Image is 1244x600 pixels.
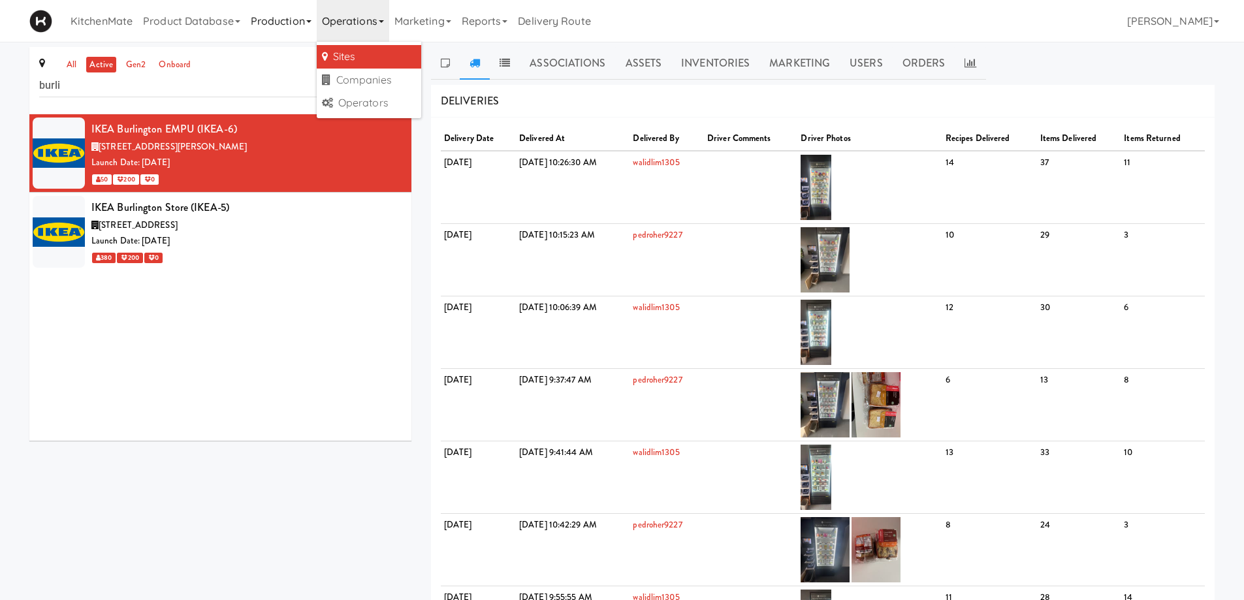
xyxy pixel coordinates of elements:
[516,296,630,368] td: [DATE] 10:06:39 AM
[1037,441,1121,513] td: 33
[516,127,630,151] th: Delivered At
[1037,151,1121,224] td: 37
[801,227,850,292] img: annarhh4vtycaa2ppvka.jpg
[29,10,52,33] img: Micromart
[520,47,615,80] a: Associations
[942,223,1037,296] td: 10
[801,445,831,510] img: xjf1sjzxyu5txlw1tcc4.jpg
[616,47,672,80] a: Assets
[1121,441,1205,513] td: 10
[759,47,840,80] a: Marketing
[630,127,704,151] th: Delivered By
[91,198,402,217] div: IKEA Burlington Store (IKEA-5)
[441,223,516,296] td: [DATE]
[91,119,402,139] div: IKEA Burlington EMPU (IKEA-6)
[633,373,682,386] a: pedroher9227
[441,296,516,368] td: [DATE]
[1121,513,1205,586] td: 3
[113,174,138,185] span: 200
[99,219,178,231] span: [STREET_ADDRESS]
[441,93,499,108] span: DELIVERIES
[140,174,159,185] span: 0
[317,91,421,115] a: Operators
[671,47,759,80] a: Inventories
[633,446,679,458] a: walidlim1305
[893,47,955,80] a: Orders
[633,518,682,531] a: pedroher9227
[1121,127,1205,151] th: Items Returned
[516,368,630,441] td: [DATE] 9:37:47 AM
[942,441,1037,513] td: 13
[155,57,194,73] a: onboard
[797,127,942,151] th: Driver Photos
[92,174,112,185] span: 50
[29,114,411,193] li: IKEA Burlington EMPU (IKEA-6)[STREET_ADDRESS][PERSON_NAME]Launch Date: [DATE] 50 200 0
[441,127,516,151] th: Delivery Date
[942,151,1037,224] td: 14
[441,151,516,224] td: [DATE]
[441,441,516,513] td: [DATE]
[942,127,1037,151] th: Recipes Delivered
[99,140,247,153] span: [STREET_ADDRESS][PERSON_NAME]
[441,513,516,586] td: [DATE]
[92,253,116,263] span: 380
[117,253,142,263] span: 200
[516,223,630,296] td: [DATE] 10:15:23 AM
[144,253,163,263] span: 0
[1121,368,1205,441] td: 8
[801,517,850,582] img: c2bsckthhowl8pdnw48l.jpg
[801,155,831,220] img: mp33qoupaqromxcyq5eg.jpg
[516,441,630,513] td: [DATE] 9:41:44 AM
[1037,513,1121,586] td: 24
[516,513,630,586] td: [DATE] 10:42:29 AM
[39,73,402,97] input: Search site
[801,372,850,437] img: puofqze4mlxnm6usnp2r.jpg
[63,57,80,73] a: all
[1037,127,1121,151] th: Items Delivered
[317,45,421,69] a: Sites
[801,300,831,365] img: jq2fo2sn88mccdss3nad.jpg
[123,57,149,73] a: gen2
[840,47,893,80] a: Users
[704,127,797,151] th: Driver Comments
[29,193,411,270] li: IKEA Burlington Store (IKEA-5)[STREET_ADDRESS]Launch Date: [DATE] 380 200 0
[942,296,1037,368] td: 12
[852,372,901,437] img: cpgozry2oitxcp01ep6m.jpg
[91,155,402,171] div: Launch Date: [DATE]
[633,301,679,313] a: walidlim1305
[852,517,901,582] img: v7oae978slsql66zdanm.jpg
[1037,296,1121,368] td: 30
[441,368,516,441] td: [DATE]
[633,156,679,168] a: walidlim1305
[942,368,1037,441] td: 6
[942,513,1037,586] td: 8
[1121,151,1205,224] td: 11
[86,57,116,73] a: active
[516,151,630,224] td: [DATE] 10:26:30 AM
[1121,223,1205,296] td: 3
[1037,223,1121,296] td: 29
[1121,296,1205,368] td: 6
[91,233,402,249] div: Launch Date: [DATE]
[317,69,421,92] a: Companies
[633,229,682,241] a: pedroher9227
[1037,368,1121,441] td: 13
